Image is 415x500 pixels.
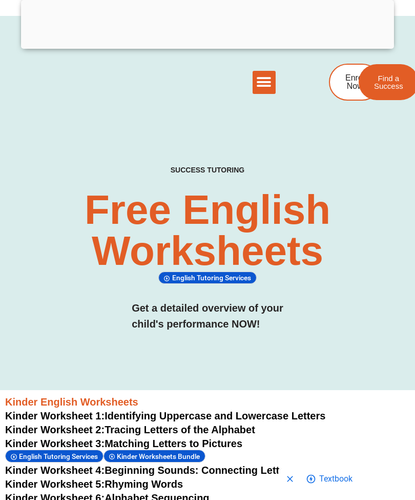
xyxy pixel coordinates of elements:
[5,478,105,490] span: Kinder Worksheet 5:
[5,450,103,463] div: English Tutoring Services
[117,452,203,460] span: Kinder Worksheets Bundle
[5,478,183,490] a: Kinder Worksheet 5:Rhyming Words
[329,64,381,101] a: Enrol Now
[5,465,105,476] span: Kinder Worksheet 4:
[5,410,105,421] span: Kinder Worksheet 1:
[345,74,364,90] span: Enrol Now
[172,274,254,282] span: English Tutoring Services
[5,465,342,476] a: Kinder Worksheet 4:Beginning Sounds: Connecting Letters to Words
[84,189,330,272] h2: Free English Worksheets​
[103,450,206,463] div: Kinder Worksheets Bundle
[319,468,352,488] span: Go to shopping options for Textbook
[374,74,403,90] span: Find a Success
[158,272,257,284] div: English Tutoring Services
[285,474,295,484] svg: Close shopping anchor
[5,395,410,409] h3: Kinder English Worksheets
[132,300,283,332] h3: Get a detailed overview of your child's performance NOW!
[5,438,242,449] a: Kinder Worksheet 3:Matching Letters to Pictures
[253,71,276,94] div: Menu Toggle
[5,424,105,435] span: Kinder Worksheet 2:
[19,452,101,460] span: English Tutoring Services
[152,166,263,175] h4: SUCCESS TUTORING​
[5,438,105,449] span: Kinder Worksheet 3:
[5,424,255,435] a: Kinder Worksheet 2:Tracing Letters of the Alphabet
[5,410,325,421] a: Kinder Worksheet 1:Identifying Uppercase and Lowercase Letters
